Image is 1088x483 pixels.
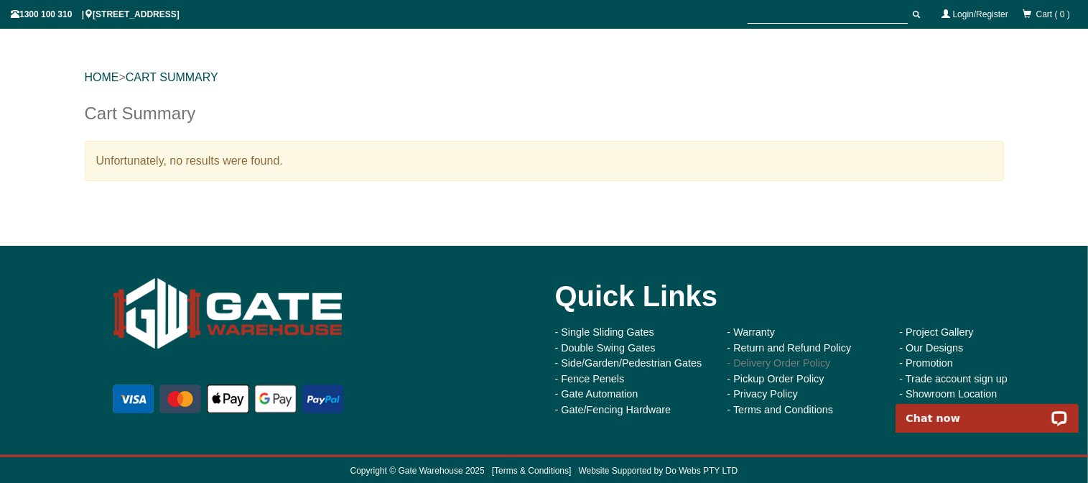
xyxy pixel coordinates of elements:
input: SEARCH PRODUCTS [748,6,908,24]
a: - Gate Automation [555,388,638,400]
a: HOME [85,71,119,83]
a: Cart Summary [126,71,218,83]
a: - Project Gallery [900,326,974,338]
a: - Warranty [727,326,776,338]
a: Website Supported by Do Webs PTY LTD [579,466,738,476]
span: [ ] [485,466,572,476]
a: - Terms and Conditions [727,404,834,415]
span: Cart ( 0 ) [1036,9,1070,19]
a: - Gate/Fencing Hardware [555,404,671,415]
div: Cart Summary [85,101,1004,141]
a: - Return and Refund Policy [727,342,852,354]
div: Unfortunately, no results were found. [85,141,1004,181]
a: Terms & Conditions [494,466,569,476]
a: - Delivery Order Policy [727,357,831,369]
iframe: LiveChat chat widget [886,387,1088,433]
img: Gate Warehouse [110,267,346,360]
a: - Single Sliding Gates [555,326,654,338]
a: - Promotion [900,357,953,369]
a: - Privacy Policy [727,388,798,400]
a: Login/Register [953,9,1008,19]
a: - Fence Penels [555,373,625,385]
a: - Trade account sign up [900,373,1008,385]
div: Quick Links [555,267,1051,325]
a: - Double Swing Gates [555,342,656,354]
a: - Pickup Order Policy [727,373,824,385]
div: > [85,55,1004,101]
img: payment options [110,382,346,416]
a: - Side/Garden/Pedestrian Gates [555,357,702,369]
a: - Our Designs [900,342,964,354]
span: 1300 100 310 | [STREET_ADDRESS] [11,9,180,19]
